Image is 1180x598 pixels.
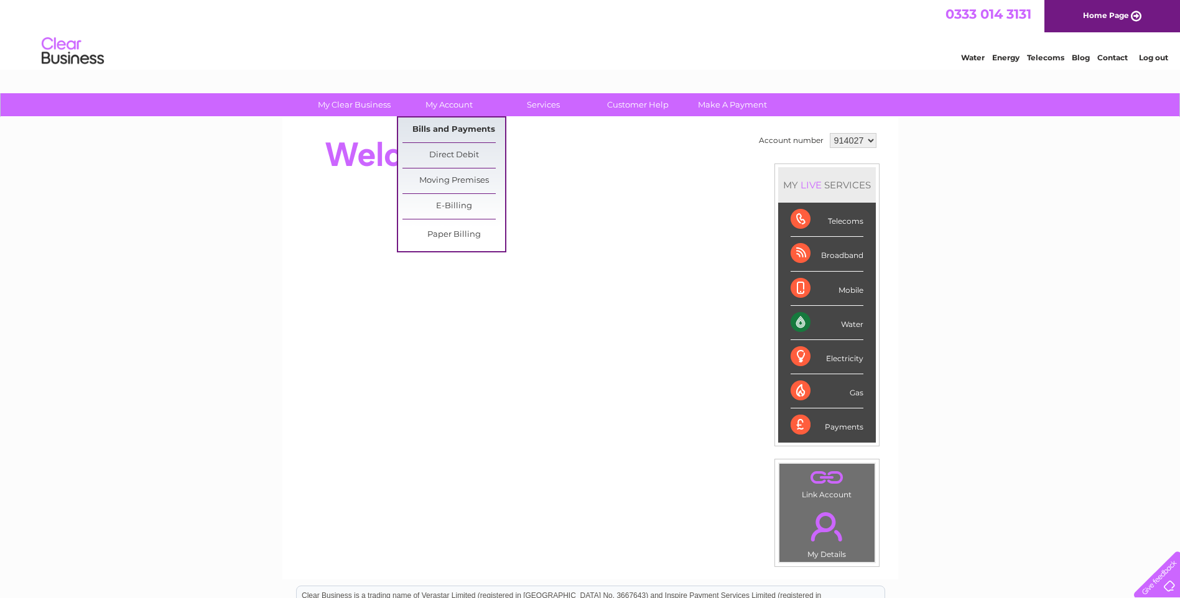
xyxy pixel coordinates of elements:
[798,179,824,191] div: LIVE
[783,467,871,489] a: .
[1139,53,1168,62] a: Log out
[397,93,500,116] a: My Account
[791,237,863,271] div: Broadband
[1027,53,1064,62] a: Telecoms
[1097,53,1128,62] a: Contact
[402,168,505,193] a: Moving Premises
[402,117,505,142] a: Bills and Payments
[791,374,863,408] div: Gas
[779,463,875,502] td: Link Account
[992,53,1020,62] a: Energy
[945,6,1031,22] a: 0333 014 3131
[791,203,863,237] div: Telecoms
[303,93,406,116] a: My Clear Business
[1072,53,1090,62] a: Blog
[41,32,105,70] img: logo.png
[297,7,885,60] div: Clear Business is a trading name of Verastar Limited (registered in [GEOGRAPHIC_DATA] No. 3667643...
[492,93,595,116] a: Services
[961,53,985,62] a: Water
[402,143,505,168] a: Direct Debit
[778,167,876,203] div: MY SERVICES
[791,306,863,340] div: Water
[791,340,863,374] div: Electricity
[791,408,863,442] div: Payments
[756,130,827,151] td: Account number
[791,272,863,306] div: Mobile
[681,93,784,116] a: Make A Payment
[587,93,689,116] a: Customer Help
[783,505,871,548] a: .
[402,194,505,219] a: E-Billing
[779,502,875,563] td: My Details
[402,223,505,247] a: Paper Billing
